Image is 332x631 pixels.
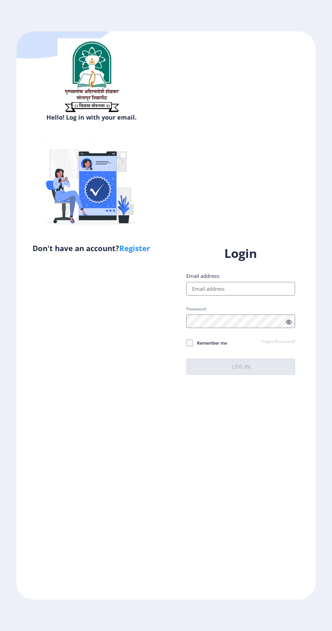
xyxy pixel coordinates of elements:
[119,243,150,253] a: Register
[186,359,295,375] button: Log In
[22,243,161,253] h5: Don't have an account?
[58,38,125,115] img: sulogo.png
[22,113,161,121] h6: Hello! Log in with your email.
[32,124,151,243] img: Verified-rafiki.svg
[186,245,295,262] h1: Login
[261,339,295,345] a: Forgot Password?
[186,272,220,279] label: Email address:
[193,339,227,347] span: Remember me
[186,282,295,296] input: Email address
[186,306,207,312] label: Password:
